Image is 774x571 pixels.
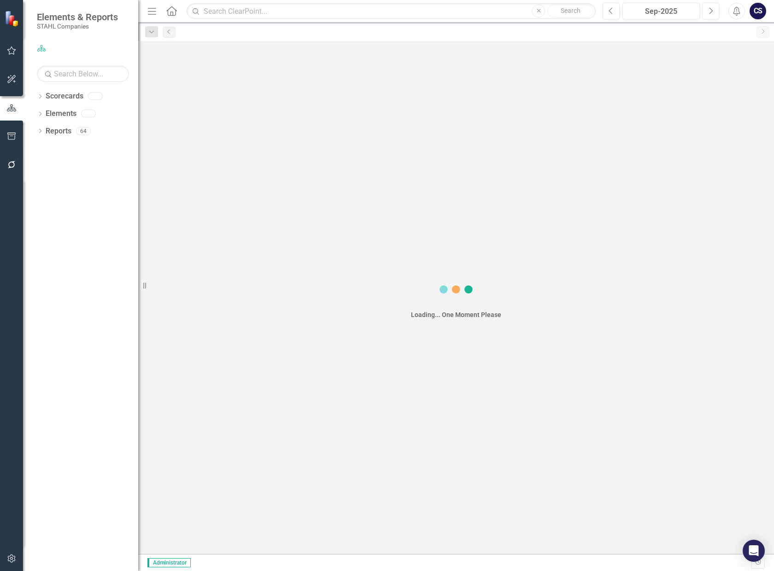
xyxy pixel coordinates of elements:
[37,23,118,30] small: STAHL Companies
[750,3,766,19] button: CS
[37,12,118,23] span: Elements & Reports
[622,3,700,19] button: Sep-2025
[561,7,580,14] span: Search
[46,109,76,119] a: Elements
[547,5,593,17] button: Search
[626,6,697,17] div: Sep-2025
[76,127,91,135] div: 64
[46,91,83,102] a: Scorecards
[46,126,71,137] a: Reports
[743,540,765,562] div: Open Intercom Messenger
[187,3,596,19] input: Search ClearPoint...
[411,310,501,319] div: Loading... One Moment Please
[5,11,21,27] img: ClearPoint Strategy
[147,558,191,567] span: Administrator
[37,66,129,82] input: Search Below...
